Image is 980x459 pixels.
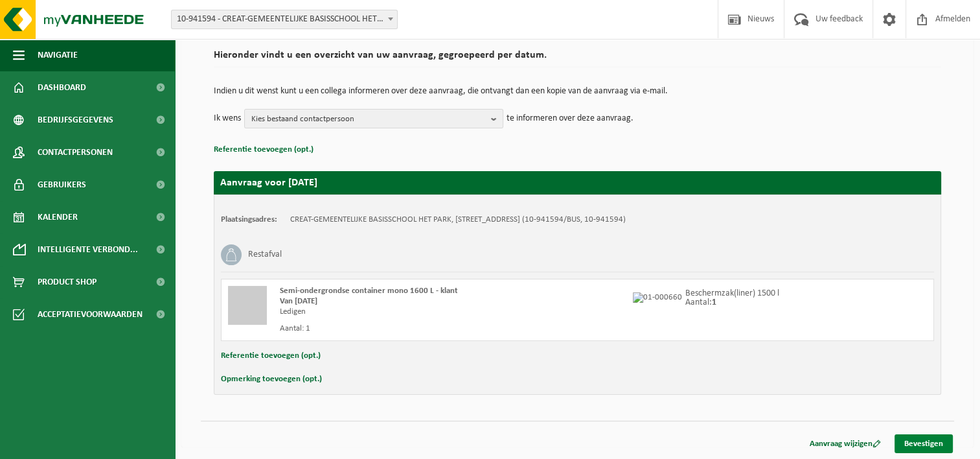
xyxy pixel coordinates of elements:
[221,215,277,224] strong: Plaatsingsadres:
[171,10,398,29] span: 10-941594 - CREAT-GEMEENTELIJKE BASISSCHOOL HET PARK - MELLE
[172,10,397,29] span: 10-941594 - CREAT-GEMEENTELIJKE BASISSCHOOL HET PARK - MELLE
[38,233,138,266] span: Intelligente verbond...
[685,289,779,298] p: Beschermzak(liner) 1500 l
[38,104,113,136] span: Bedrijfsgegevens
[712,298,716,307] strong: 1
[244,109,503,128] button: Kies bestaand contactpersoon
[280,297,317,305] strong: Van [DATE]
[214,109,241,128] p: Ik wens
[280,287,458,295] span: Semi-ondergrondse container mono 1600 L - klant
[38,298,142,331] span: Acceptatievoorwaarden
[280,307,630,317] div: Ledigen
[214,87,941,96] p: Indien u dit wenst kunt u een collega informeren over deze aanvraag, die ontvangt dan een kopie v...
[251,110,486,129] span: Kies bestaand contactpersoon
[800,434,891,453] a: Aanvraag wijzigen
[220,178,317,188] strong: Aanvraag voor [DATE]
[38,266,97,298] span: Product Shop
[38,136,113,169] span: Contactpersonen
[290,215,626,225] td: CREAT-GEMEENTELIJKE BASISSCHOOL HET PARK, [STREET_ADDRESS] (10-941594/BUS, 10-941594)
[214,141,313,158] button: Referentie toevoegen (opt.)
[280,324,630,334] div: Aantal: 1
[221,347,321,364] button: Referentie toevoegen (opt.)
[221,371,322,388] button: Opmerking toevoegen (opt.)
[38,201,78,233] span: Kalender
[248,244,282,265] h3: Restafval
[633,292,682,303] img: 01-000660
[895,434,953,453] a: Bevestigen
[214,50,941,67] h2: Hieronder vindt u een overzicht van uw aanvraag, gegroepeerd per datum.
[38,71,86,104] span: Dashboard
[685,298,779,307] p: Aantal:
[507,109,633,128] p: te informeren over deze aanvraag.
[38,39,78,71] span: Navigatie
[38,169,86,201] span: Gebruikers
